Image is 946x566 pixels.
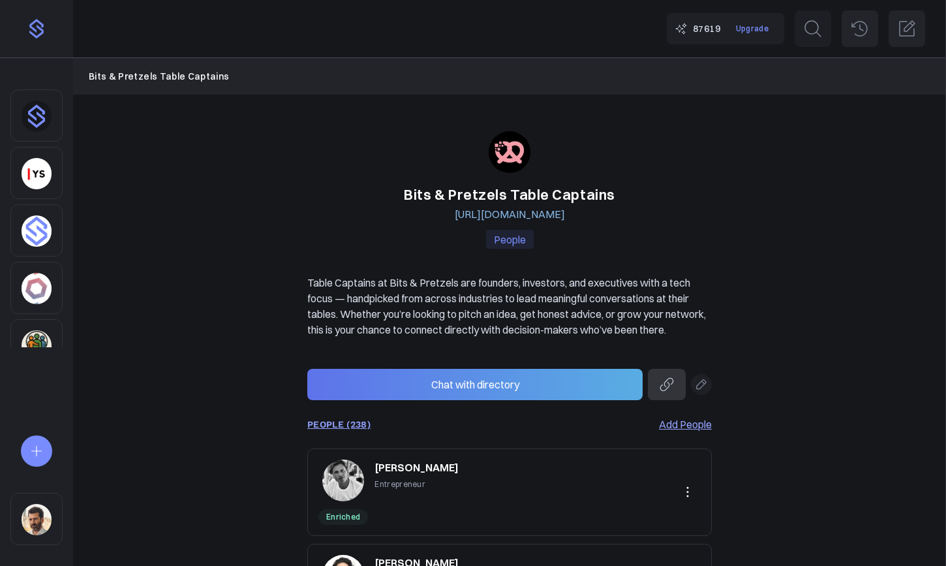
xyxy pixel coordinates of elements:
img: yorkseed.co [22,158,52,189]
p: Entrepreneur [374,478,459,490]
a: Add People [659,417,712,432]
p: Enriched [318,509,368,525]
img: bitsandpretzels.com [489,131,530,173]
span: 87619 [693,22,720,36]
nav: Breadcrumb [89,69,930,84]
img: purple-logo-18f04229334c5639164ff563510a1dba46e1211543e89c7069427642f6c28bac.png [26,18,47,39]
a: [PERSON_NAME] [374,460,459,475]
h1: Bits & Pretzels Table Captains [307,183,712,206]
a: [URL][DOMAIN_NAME] [455,208,565,221]
img: 181d44d3e9e93cea35ac9a8a949a3d6a360fcbab.jpg [322,460,364,501]
img: 4hc3xb4og75h35779zhp6duy5ffo [22,273,52,304]
a: PEOPLE (238) [307,419,371,430]
img: sqr4epb0z8e5jm577i6jxqftq3ng [22,504,52,535]
a: Upgrade [728,18,776,39]
img: 3pj2efuqyeig3cua8agrd6atck9r [22,330,52,362]
img: dhnou9yomun9587rl8johsq6w6vr [22,101,52,132]
p: Table Captains at Bits & Pretzels are founders, investors, and executives with a tech focus — han... [307,275,712,338]
img: 4sptar4mobdn0q43dsu7jy32kx6j [22,215,52,247]
p: People [486,230,534,249]
a: Bits & Pretzels Table Captains [89,69,230,84]
button: Chat with directory [307,369,643,400]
